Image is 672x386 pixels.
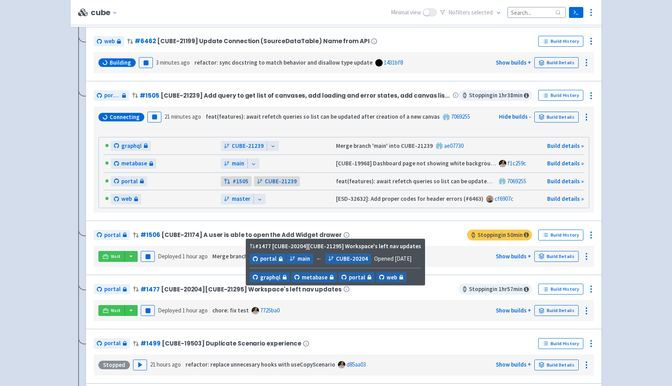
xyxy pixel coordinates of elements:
a: portal [94,284,130,295]
a: graphql [111,141,151,151]
button: Play [133,360,147,370]
span: main [297,254,310,263]
button: cube [91,8,121,17]
a: #1506 [140,231,160,239]
span: portal [349,273,365,282]
span: Visit [111,253,121,260]
a: portal [338,272,374,282]
span: No filter s [448,8,493,17]
a: master [221,194,254,204]
span: [CUBE-21239] Add query to get list of canvases, add loading and error states, add canvas list card [161,92,451,99]
a: portal [94,338,130,349]
span: Stopping in 1 hr 57 min [458,284,532,295]
a: ae07730 [444,142,464,149]
a: Build details » [547,142,584,149]
a: Build details » [547,160,584,167]
strong: Merge branch 'main' into CUBE-21239 [336,142,433,149]
strong: refactor: replace unnecesary hooks with useCopyScenario [185,361,335,368]
a: Build details » [547,177,584,185]
a: d85aa03 [346,361,366,368]
span: selected [471,9,493,16]
time: 21 minutes ago [164,113,201,120]
span: Minimal view [391,8,421,17]
a: web [94,36,124,47]
time: [DATE] [395,255,411,262]
span: portal [260,254,276,263]
time: 1 hour ago [182,253,208,260]
strong: # 1505 [233,177,248,186]
a: #1505 [221,176,252,187]
span: Stopping in 50 min [467,230,532,240]
a: Build History [538,90,583,101]
span: CUBE-21239 [265,177,297,186]
a: web [111,194,141,204]
span: web [387,273,397,282]
a: Build History [538,284,583,295]
span: portal [121,177,138,186]
input: Search... [507,7,566,18]
a: Build Details [534,251,579,262]
span: main [232,159,244,168]
a: #6462 [135,37,156,45]
span: master [232,195,250,204]
span: portal [104,231,121,240]
span: metabase [302,273,327,282]
a: web [376,272,406,282]
time: 3 minutes ago [156,59,190,66]
a: #1477 [140,285,159,293]
a: Show builds + [496,361,531,368]
a: Show builds + [496,59,531,66]
span: graphql [121,142,142,151]
a: Build Details [534,305,579,316]
strong: [ESD-32632]: Add proper codes for header errors (#6463) [336,195,483,202]
span: [CUBE-19503] Duplicate Scenario experience [162,340,301,347]
span: portal [104,339,121,348]
a: #1505 [140,91,159,100]
a: CUBE-21239 [221,141,267,151]
button: Pause [141,305,155,316]
span: portal [104,91,120,100]
a: portal [94,230,130,240]
span: CUBE-21239 [232,142,264,151]
strong: feat(features): await refetch queries so list can be updated after creation of a new canvas [206,113,440,120]
span: CUBE-20204 [336,254,368,263]
strong: Merge branch 'main' into CUBE-21174 [212,253,309,260]
a: Visit [98,305,125,316]
a: Build History [538,338,583,349]
span: Opened [374,255,411,262]
button: Pause [141,251,155,262]
a: Build Details [534,360,579,370]
a: Build History [538,36,583,47]
span: Visit [111,307,121,314]
a: graphql [250,272,290,282]
span: Building [110,59,131,67]
span: [CUBE-21199] Update Connection (SourceDataTable) Name from API [157,38,369,44]
a: portal [111,176,147,187]
a: Terminal [569,7,583,18]
strong: feat(features): await refetch queries so list can be updated after creation of a new canvas [336,177,570,185]
a: #1499 [140,339,160,347]
a: Visit [98,251,125,262]
a: portal [250,254,286,264]
a: Build History [538,230,583,240]
a: Build Details [534,57,579,68]
strong: chore: fix test [212,307,249,314]
span: Connecting [110,113,140,121]
button: Pause [147,112,161,123]
button: Pause [139,57,153,68]
a: CUBE-20204 [325,254,371,264]
a: Hide builds - [499,113,531,120]
strong: refactor: sync docstring to match behavior and disallow type update [194,59,373,66]
a: Show builds + [496,307,531,314]
a: cf6907c [495,195,513,202]
a: f1c259c [507,160,526,167]
a: 7069255 [451,113,470,120]
span: Stopping in 1 hr 38 min [458,90,532,101]
span: [CUBE-21174] A user is able to open the Add Widget drawer [161,232,342,238]
span: [CUBE-20204][CUBE-21295] Workspace's left nav updates [161,286,341,293]
a: CUBE-21239 [254,176,300,187]
div: Stopped [98,361,130,369]
a: portal [94,90,129,101]
a: 7069255 [507,177,526,185]
div: # 1477 [CUBE-20204][CUBE-21295] Workspace's left nav updates [250,242,421,251]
